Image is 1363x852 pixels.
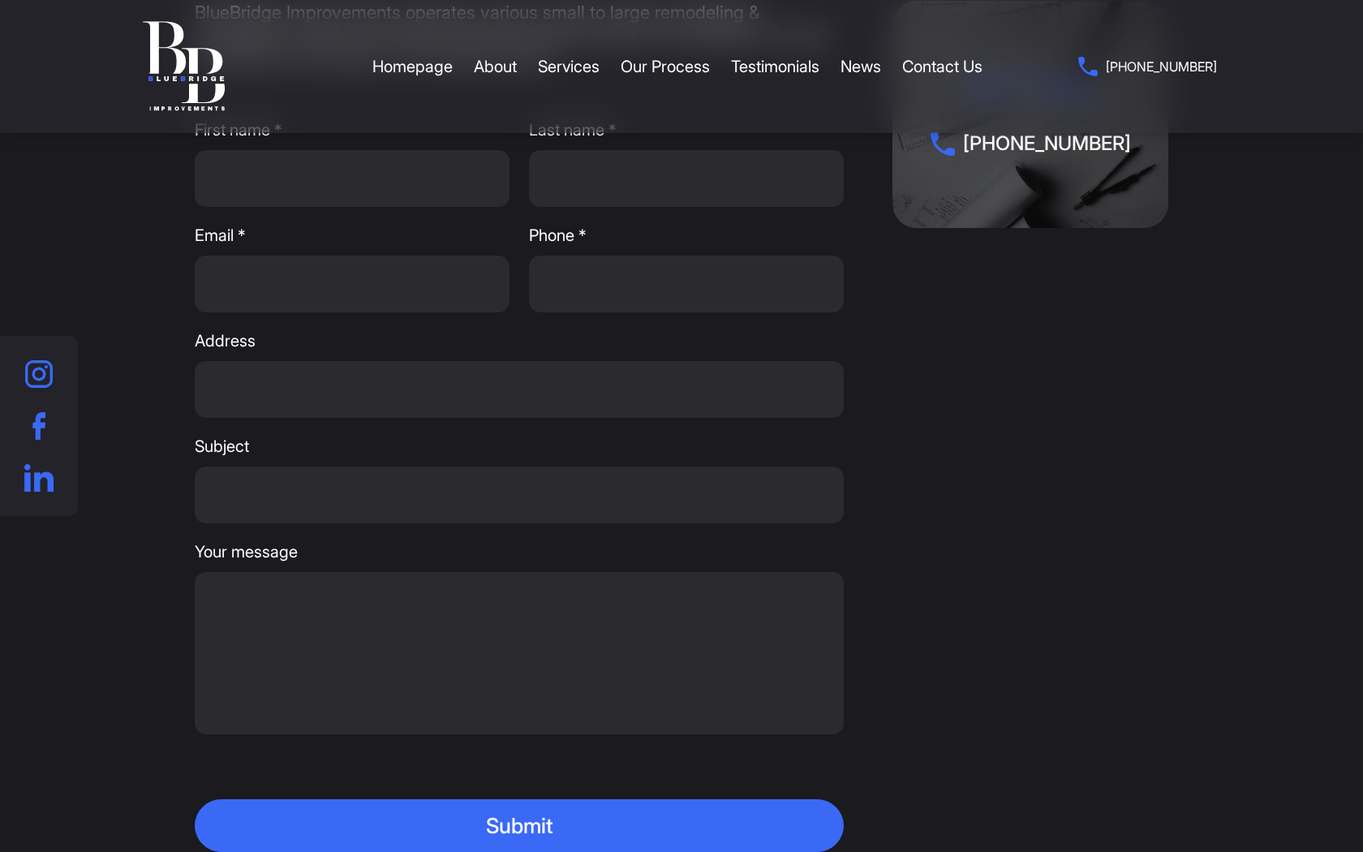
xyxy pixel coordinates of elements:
[195,150,510,207] input: First name *
[372,42,453,91] a: Homepage
[195,434,844,458] span: Subject
[931,131,1131,156] a: [PHONE_NUMBER]
[529,256,844,312] input: Phone *
[195,329,844,353] span: Address
[529,150,844,207] input: Last name *
[195,540,844,564] span: Your message
[1106,55,1217,78] span: [PHONE_NUMBER]
[1078,55,1217,78] a: [PHONE_NUMBER]
[195,223,510,247] span: Email *
[195,572,844,734] textarea: Your message
[731,42,819,91] a: Testimonials
[538,42,600,91] a: Services
[195,467,844,523] input: Subject
[621,42,710,91] a: Our Process
[195,256,510,312] input: Email *
[902,42,982,91] a: Contact Us
[529,223,844,247] span: Phone *
[474,42,517,91] a: About
[195,799,844,852] button: Submit
[195,361,844,418] input: Address
[841,42,881,91] a: News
